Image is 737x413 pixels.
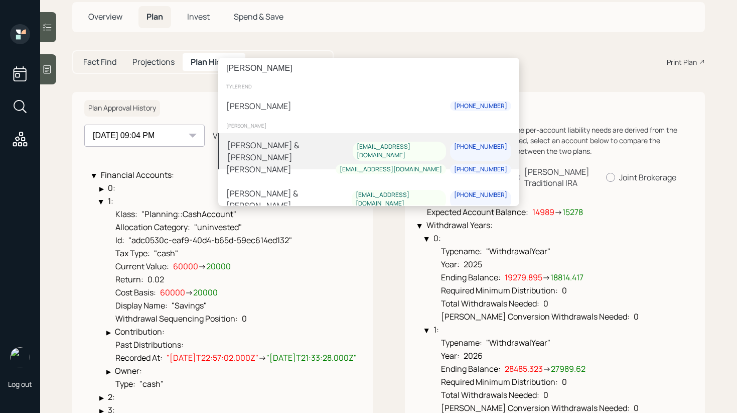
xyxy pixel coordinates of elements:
[226,100,291,112] div: [PERSON_NAME]
[218,118,519,133] div: [PERSON_NAME]
[454,165,507,174] div: [PHONE_NUMBER]
[218,58,519,79] input: Type a command or search…
[218,79,519,94] div: Tyler End
[454,102,507,111] div: [PHONE_NUMBER]
[227,139,353,163] div: [PERSON_NAME] & [PERSON_NAME]
[226,187,352,212] div: [PERSON_NAME] & [PERSON_NAME]
[454,143,507,151] div: [PHONE_NUMBER]
[356,191,442,208] div: [EMAIL_ADDRESS][DOMAIN_NAME]
[454,191,507,199] div: [PHONE_NUMBER]
[340,165,442,174] div: [EMAIL_ADDRESS][DOMAIN_NAME]
[356,143,441,160] div: [EMAIL_ADDRESS][DOMAIN_NAME]
[226,163,291,175] div: [PERSON_NAME]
